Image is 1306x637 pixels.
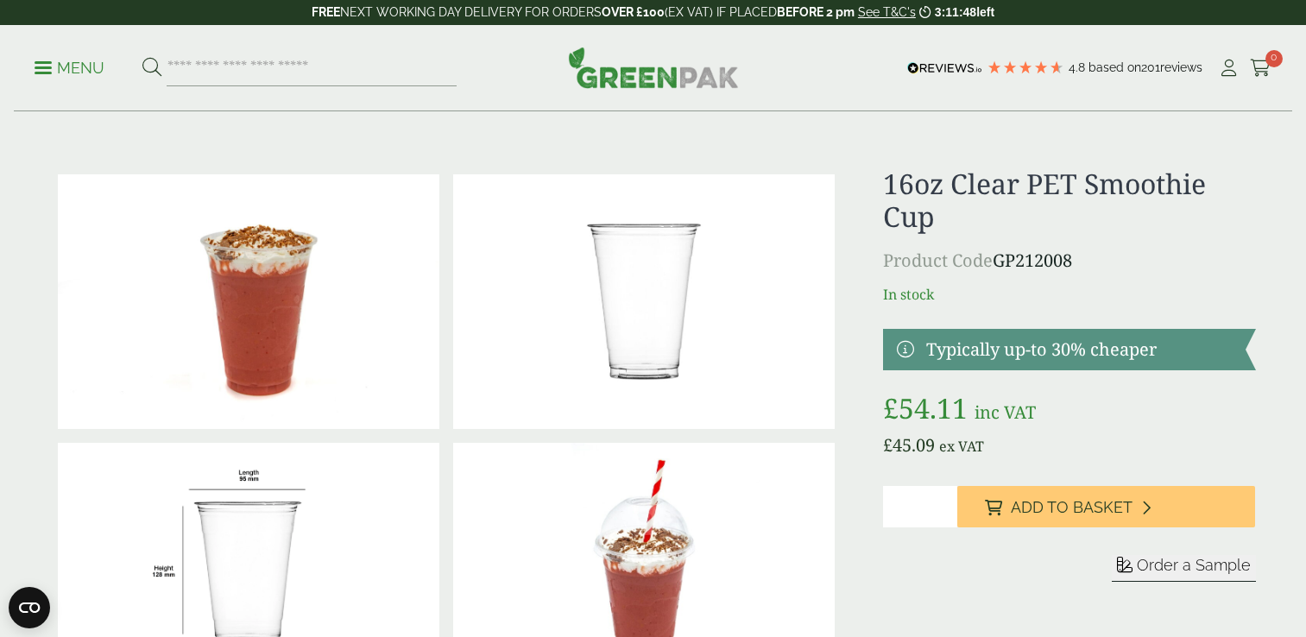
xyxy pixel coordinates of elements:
[1250,55,1271,81] a: 0
[883,284,1255,305] p: In stock
[58,174,439,429] img: 16oz PET Smoothie Cup With Strawberry Milkshake And Cream
[1265,50,1283,67] span: 0
[957,486,1255,527] button: Add to Basket
[883,389,899,426] span: £
[1112,555,1256,582] button: Order a Sample
[907,62,982,74] img: REVIEWS.io
[883,249,993,272] span: Product Code
[858,5,916,19] a: See T&C's
[312,5,340,19] strong: FREE
[1141,60,1160,74] span: 201
[883,433,935,457] bdi: 45.09
[1218,60,1240,77] i: My Account
[935,5,976,19] span: 3:11:48
[883,389,968,426] bdi: 54.11
[883,433,893,457] span: £
[9,587,50,628] button: Open CMP widget
[975,400,1036,424] span: inc VAT
[1160,60,1202,74] span: reviews
[1069,60,1088,74] span: 4.8
[35,58,104,79] p: Menu
[987,60,1064,75] div: 4.79 Stars
[453,174,835,429] img: 16oz Clear PET Smoothie Cup 0
[1250,60,1271,77] i: Cart
[35,58,104,75] a: Menu
[883,248,1255,274] p: GP212008
[568,47,739,88] img: GreenPak Supplies
[939,437,984,456] span: ex VAT
[883,167,1255,234] h1: 16oz Clear PET Smoothie Cup
[1137,556,1251,574] span: Order a Sample
[777,5,855,19] strong: BEFORE 2 pm
[602,5,665,19] strong: OVER £100
[1088,60,1141,74] span: Based on
[976,5,994,19] span: left
[1011,498,1132,517] span: Add to Basket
